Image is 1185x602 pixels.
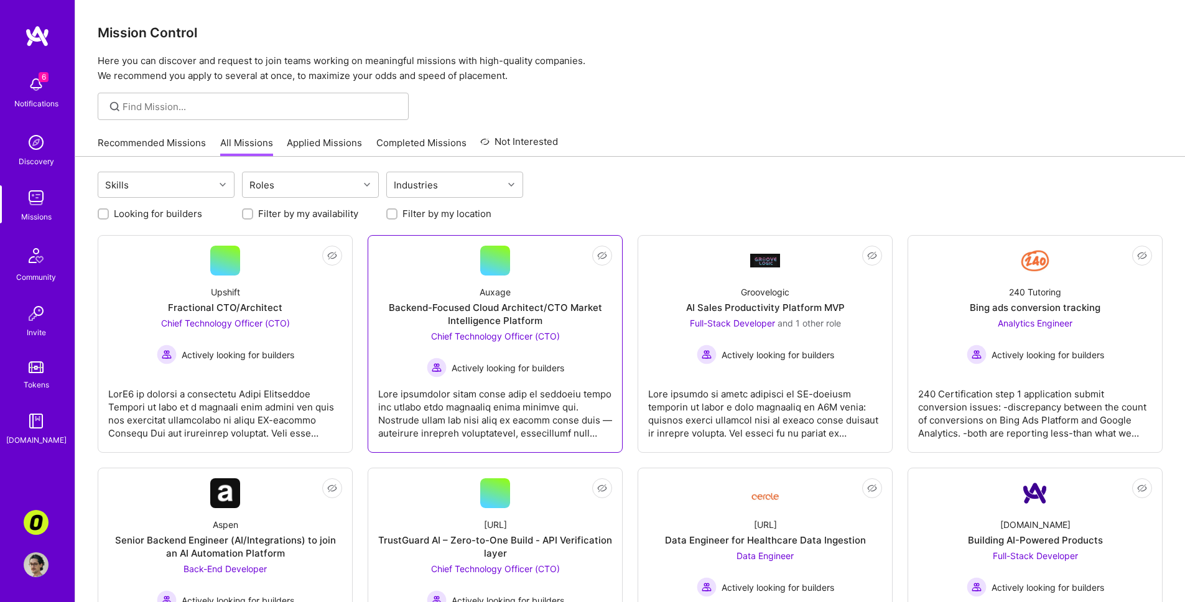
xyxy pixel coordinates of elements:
[24,409,49,433] img: guide book
[431,563,560,574] span: Chief Technology Officer (CTO)
[220,182,226,188] i: icon Chevron
[27,326,46,339] div: Invite
[157,345,177,364] img: Actively looking for builders
[98,136,206,157] a: Recommended Missions
[750,483,780,504] img: Company Logo
[24,510,49,535] img: Corner3: Building an AI User Researcher
[184,563,267,574] span: Back-End Developer
[1020,246,1050,276] img: Company Logo
[1009,285,1061,299] div: 240 Tutoring
[754,518,777,531] div: [URL]
[1137,251,1147,261] i: icon EyeClosed
[378,534,612,560] div: TrustGuard AI – Zero-to-One Build - API Verification layer
[29,361,44,373] img: tokens
[778,318,841,328] span: and 1 other role
[867,483,877,493] i: icon EyeClosed
[967,345,987,364] img: Actively looking for builders
[24,301,49,326] img: Invite
[480,134,558,157] a: Not Interested
[287,136,362,157] a: Applied Missions
[25,25,50,47] img: logo
[364,182,370,188] i: icon Chevron
[391,176,441,194] div: Industries
[108,377,342,440] div: LorE6 ip dolorsi a consectetu Adipi Elitseddoe Tempori ut labo et d magnaali enim admini ven quis...
[993,550,1078,561] span: Full-Stack Developer
[597,251,607,261] i: icon EyeClosed
[21,210,52,223] div: Missions
[161,318,290,328] span: Chief Technology Officer (CTO)
[452,361,564,374] span: Actively looking for builders
[213,518,238,531] div: Aspen
[918,377,1152,440] div: 240 Certification step 1 application submit conversion issues: -discrepancy between the count of ...
[697,577,717,597] img: Actively looking for builders
[24,72,49,97] img: bell
[24,552,49,577] img: User Avatar
[24,185,49,210] img: teamwork
[211,285,240,299] div: Upshift
[14,97,58,110] div: Notifications
[16,271,56,284] div: Community
[597,483,607,493] i: icon EyeClosed
[378,301,612,327] div: Backend-Focused Cloud Architect/CTO Market Intelligence Platform
[508,182,514,188] i: icon Chevron
[480,285,511,299] div: Auxage
[427,358,447,377] img: Actively looking for builders
[968,534,1103,547] div: Building AI-Powered Products
[686,301,845,314] div: AI Sales Productivity Platform MVP
[168,301,282,314] div: Fractional CTO/Architect
[327,251,337,261] i: icon EyeClosed
[431,331,560,341] span: Chief Technology Officer (CTO)
[741,285,789,299] div: Groovelogic
[24,130,49,155] img: discovery
[648,377,882,440] div: Lore ipsumdo si ametc adipisci el SE-doeiusm temporin ut labor e dolo magnaaliq en A6M venia: qui...
[992,348,1104,361] span: Actively looking for builders
[665,534,866,547] div: Data Engineer for Healthcare Data Ingestion
[378,377,612,440] div: Lore ipsumdolor sitam conse adip el seddoeiu tempo inc utlabo etdo magnaaliq enima minimve qui. N...
[98,53,1163,83] p: Here you can discover and request to join teams working on meaningful missions with high-quality ...
[327,483,337,493] i: icon EyeClosed
[108,100,122,114] i: icon SearchGrey
[1020,478,1050,508] img: Company Logo
[722,348,834,361] span: Actively looking for builders
[1000,518,1071,531] div: [DOMAIN_NAME]
[246,176,277,194] div: Roles
[102,176,132,194] div: Skills
[21,241,51,271] img: Community
[970,301,1100,314] div: Bing ads conversion tracking
[108,534,342,560] div: Senior Backend Engineer (AI/Integrations) to join an AI Automation Platform
[123,100,399,113] input: Find Mission...
[220,136,273,157] a: All Missions
[6,433,67,447] div: [DOMAIN_NAME]
[648,246,882,442] a: Company LogoGroovelogicAI Sales Productivity Platform MVPFull-Stack Developer and 1 other roleAct...
[697,345,717,364] img: Actively looking for builders
[258,207,358,220] label: Filter by my availability
[98,25,1163,40] h3: Mission Control
[21,552,52,577] a: User Avatar
[108,246,342,442] a: UpshiftFractional CTO/ArchitectChief Technology Officer (CTO) Actively looking for buildersActive...
[376,136,467,157] a: Completed Missions
[114,207,202,220] label: Looking for builders
[722,581,834,594] span: Actively looking for builders
[21,510,52,535] a: Corner3: Building an AI User Researcher
[210,478,240,508] img: Company Logo
[402,207,491,220] label: Filter by my location
[690,318,775,328] span: Full-Stack Developer
[24,378,49,391] div: Tokens
[737,550,794,561] span: Data Engineer
[1137,483,1147,493] i: icon EyeClosed
[867,251,877,261] i: icon EyeClosed
[19,155,54,168] div: Discovery
[750,254,780,267] img: Company Logo
[998,318,1072,328] span: Analytics Engineer
[992,581,1104,594] span: Actively looking for builders
[967,577,987,597] img: Actively looking for builders
[182,348,294,361] span: Actively looking for builders
[378,246,612,442] a: AuxageBackend-Focused Cloud Architect/CTO Market Intelligence PlatformChief Technology Officer (C...
[39,72,49,82] span: 6
[918,246,1152,442] a: Company Logo240 TutoringBing ads conversion trackingAnalytics Engineer Actively looking for build...
[484,518,507,531] div: [URL]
